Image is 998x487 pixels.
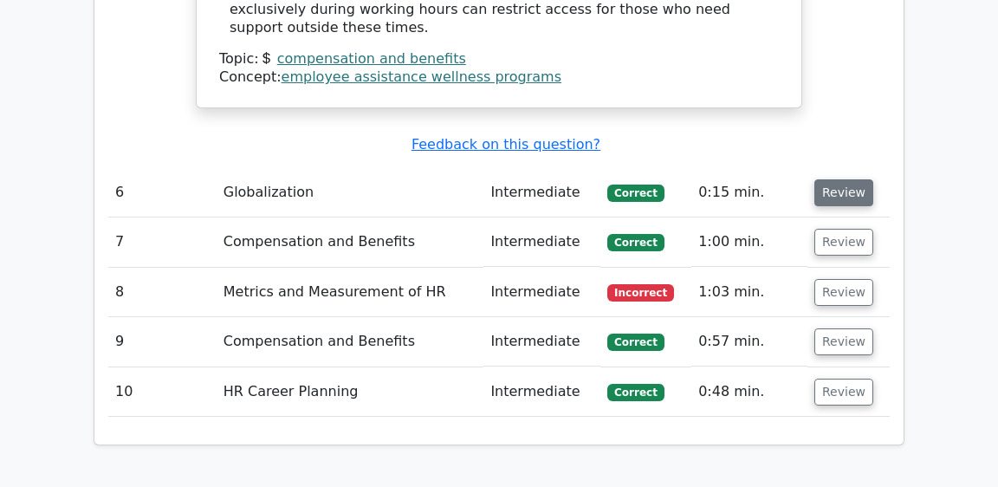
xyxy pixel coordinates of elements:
[282,68,561,85] a: employee assistance wellness programs
[607,234,664,251] span: Correct
[217,218,484,267] td: Compensation and Benefits
[217,268,484,317] td: Metrics and Measurement of HR
[691,367,807,417] td: 0:48 min.
[483,218,600,267] td: Intermediate
[108,317,217,367] td: 9
[607,185,664,202] span: Correct
[814,279,873,306] button: Review
[219,68,779,87] div: Concept:
[217,367,484,417] td: HR Career Planning
[607,284,674,302] span: Incorrect
[217,317,484,367] td: Compensation and Benefits
[483,268,600,317] td: Intermediate
[108,218,217,267] td: 7
[814,229,873,256] button: Review
[691,168,807,218] td: 0:15 min.
[483,168,600,218] td: Intermediate
[483,317,600,367] td: Intermediate
[691,268,807,317] td: 1:03 min.
[217,168,484,218] td: Globalization
[814,379,873,406] button: Review
[108,168,217,218] td: 6
[108,367,217,417] td: 10
[814,179,873,206] button: Review
[607,384,664,401] span: Correct
[607,334,664,351] span: Correct
[412,136,600,153] a: Feedback on this question?
[483,367,600,417] td: Intermediate
[219,50,779,68] div: Topic:
[691,218,807,267] td: 1:00 min.
[108,268,217,317] td: 8
[277,50,466,67] a: compensation and benefits
[691,317,807,367] td: 0:57 min.
[814,328,873,355] button: Review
